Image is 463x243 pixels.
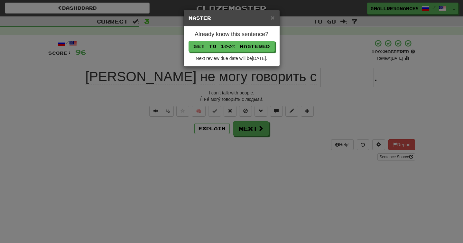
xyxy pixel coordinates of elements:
span: × [271,14,274,21]
div: Next review due date will be [DATE] . [189,55,275,62]
h5: Master [189,15,275,21]
h4: Already know this sentence? [189,31,275,38]
button: Close [271,14,274,21]
button: Set to 100% Mastered [189,41,275,52]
